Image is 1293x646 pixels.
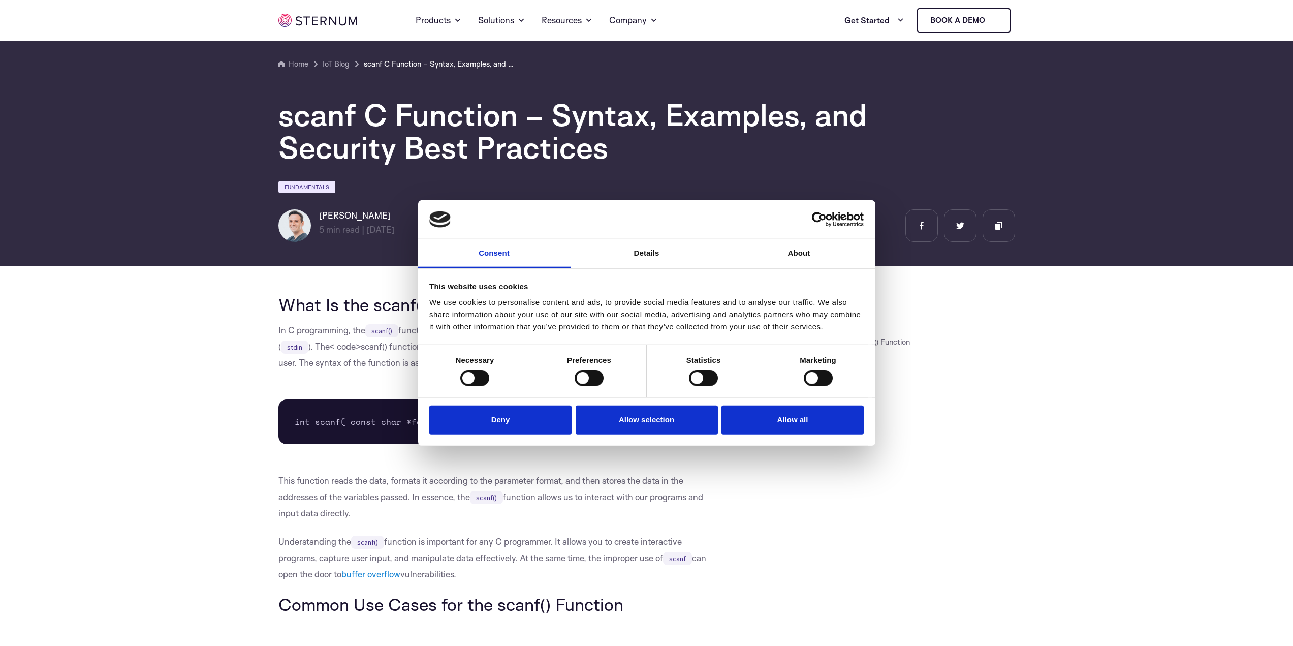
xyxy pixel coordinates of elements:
img: Igal Zeifman [278,209,311,242]
a: Fundamentals [278,181,335,193]
a: Solutions [478,2,525,39]
code: scanf() [470,491,503,504]
p: This function reads the data, formats it according to the parameter format, and then stores the d... [278,473,708,521]
img: sternum iot [278,14,357,27]
h6: [PERSON_NAME] [319,209,395,222]
strong: Statistics [686,356,721,364]
a: Products [416,2,462,39]
span: min read | [319,224,364,235]
button: Allow selection [576,406,718,435]
a: buffer overflow [341,569,400,579]
code: stdin [281,341,308,354]
button: Allow all [721,406,864,435]
p: Understanding the function is important for any C programmer. It allows you to create interactive... [278,534,708,582]
span: 5 [319,224,324,235]
a: Consent [418,239,571,268]
h2: What Is the scanf() C Function [278,295,708,314]
button: Deny [429,406,572,435]
strong: Preferences [567,356,611,364]
a: Resources [542,2,593,39]
h2: Common Use Cases for the scanf() Function [278,595,708,614]
a: IoT Blog [323,58,350,70]
pre: int scanf( const char *format, ... ); [278,399,708,444]
strong: Necessary [456,356,494,364]
a: scanf C Function – Syntax, Examples, and Security Best Practices [364,58,516,70]
a: Usercentrics Cookiebot - opens in a new window [775,212,864,227]
a: About [723,239,875,268]
span: [DATE] [366,224,395,235]
div: We use cookies to personalise content and ads, to provide social media features and to analyse ou... [429,296,864,333]
p: In C programming, the function is used to read formatted input from the standard input device ( )... [278,322,708,371]
img: logo [429,211,451,228]
code: scanf [663,552,692,565]
h3: JUMP TO SECTION [754,295,1015,303]
code: scanf() [351,536,384,549]
a: Book a demo [917,8,1011,33]
div: This website uses cookies [429,281,864,293]
a: Get Started [844,10,904,30]
a: Company [609,2,658,39]
code: scanf() [365,324,398,337]
strong: Marketing [800,356,836,364]
a: Details [571,239,723,268]
img: sternum iot [989,16,997,24]
a: Home [278,58,308,70]
h1: scanf C Function – Syntax, Examples, and Security Best Practices [278,99,888,164]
